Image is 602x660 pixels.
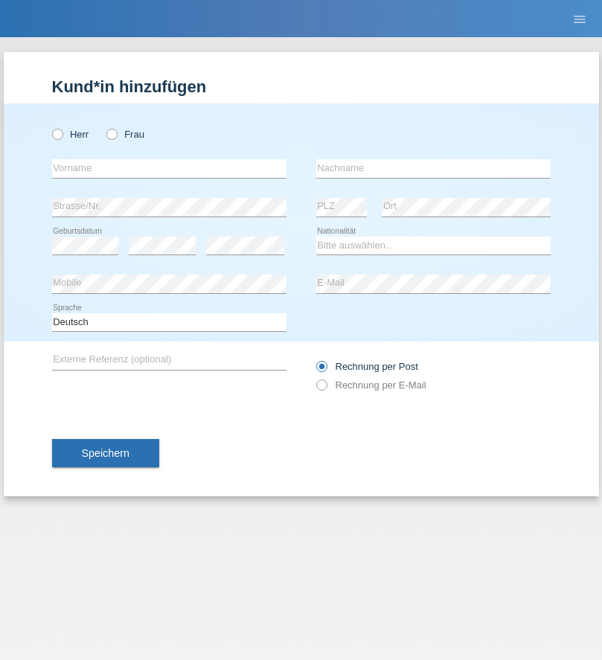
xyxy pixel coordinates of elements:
[82,447,129,459] span: Speichern
[52,77,551,96] h1: Kund*in hinzufügen
[106,129,116,138] input: Frau
[316,361,418,372] label: Rechnung per Post
[572,12,587,27] i: menu
[565,14,595,23] a: menu
[316,379,426,391] label: Rechnung per E-Mail
[316,361,326,379] input: Rechnung per Post
[52,129,89,140] label: Herr
[52,129,62,138] input: Herr
[52,439,159,467] button: Speichern
[316,379,326,398] input: Rechnung per E-Mail
[106,129,144,140] label: Frau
